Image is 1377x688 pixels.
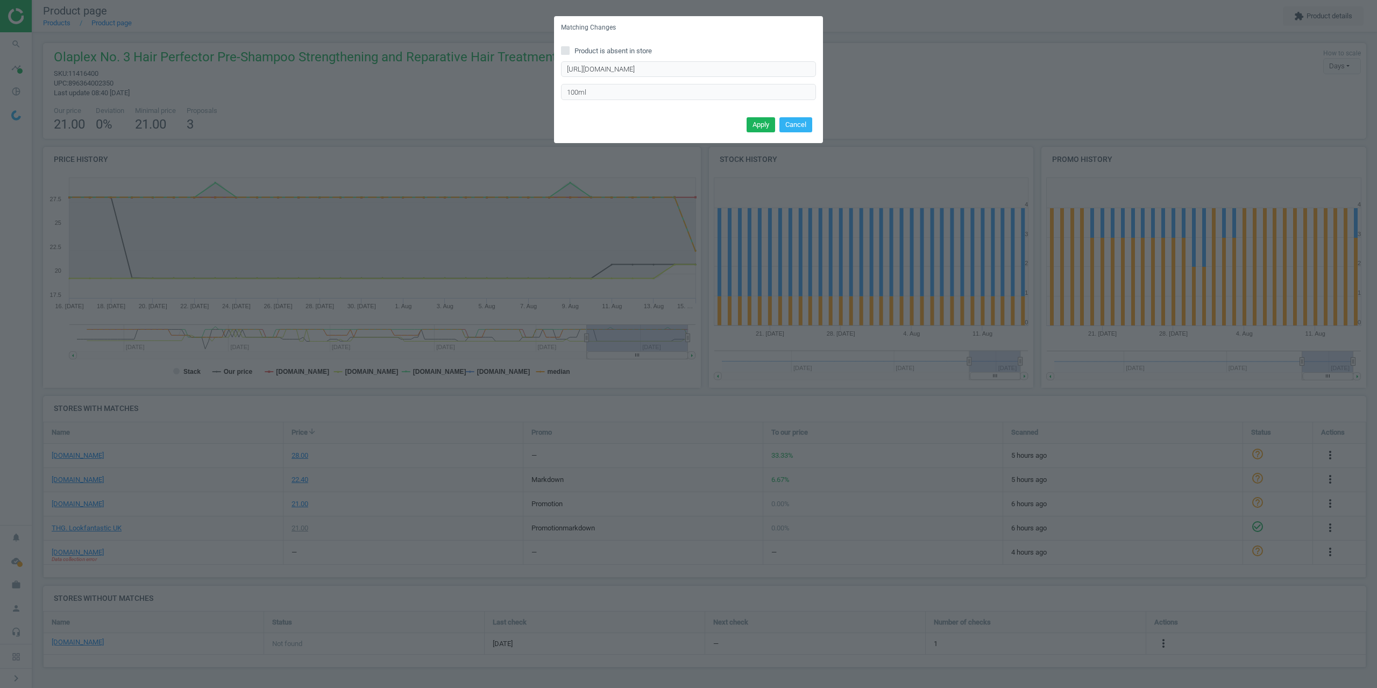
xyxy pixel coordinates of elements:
[561,23,616,32] h5: Matching Changes
[779,117,812,132] button: Cancel
[561,61,816,77] input: Enter correct product URL
[561,84,816,100] input: Enter the product option
[572,46,654,56] span: Product is absent in store
[747,117,775,132] button: Apply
